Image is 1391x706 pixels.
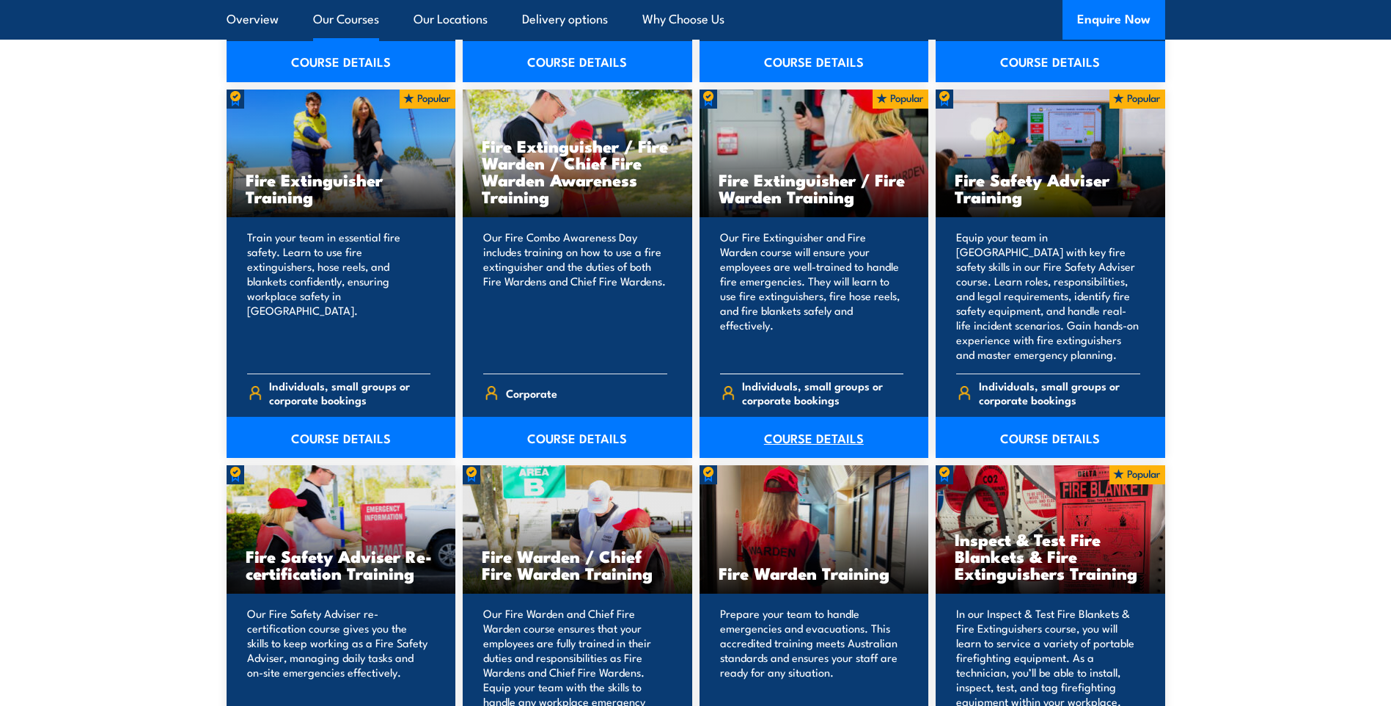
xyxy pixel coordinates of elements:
h3: Inspect & Test Fire Blankets & Fire Extinguishers Training [955,531,1146,581]
span: Individuals, small groups or corporate bookings [269,379,430,407]
a: COURSE DETAILS [463,417,692,458]
p: Equip your team in [GEOGRAPHIC_DATA] with key fire safety skills in our Fire Safety Adviser cours... [956,230,1140,362]
p: Our Fire Extinguisher and Fire Warden course will ensure your employees are well-trained to handl... [720,230,904,362]
span: Corporate [506,382,557,404]
span: Individuals, small groups or corporate bookings [979,379,1140,407]
h3: Fire Warden / Chief Fire Warden Training [482,547,673,581]
h3: Fire Safety Adviser Training [955,171,1146,205]
a: COURSE DETAILS [936,417,1165,458]
a: COURSE DETAILS [700,417,929,458]
h3: Fire Safety Adviser Re-certification Training [246,547,437,581]
a: COURSE DETAILS [700,41,929,82]
p: Our Fire Combo Awareness Day includes training on how to use a fire extinguisher and the duties o... [483,230,667,362]
a: COURSE DETAILS [463,41,692,82]
p: Train your team in essential fire safety. Learn to use fire extinguishers, hose reels, and blanke... [247,230,431,362]
a: COURSE DETAILS [936,41,1165,82]
span: Individuals, small groups or corporate bookings [742,379,903,407]
a: COURSE DETAILS [227,41,456,82]
h3: Fire Warden Training [719,564,910,581]
h3: Fire Extinguisher / Fire Warden Training [719,171,910,205]
a: COURSE DETAILS [227,417,456,458]
h3: Fire Extinguisher / Fire Warden / Chief Fire Warden Awareness Training [482,137,673,205]
h3: Fire Extinguisher Training [246,171,437,205]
